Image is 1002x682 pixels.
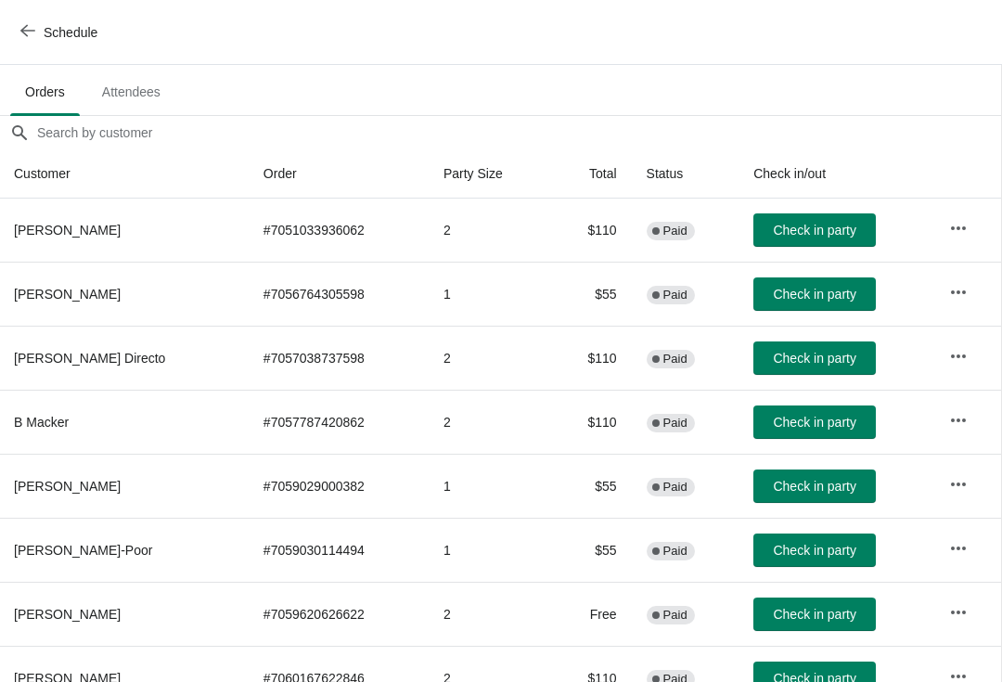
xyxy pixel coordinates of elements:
[249,199,429,262] td: # 7051033936062
[14,543,152,558] span: [PERSON_NAME]-Poor
[551,518,632,582] td: $55
[551,582,632,646] td: Free
[429,199,551,262] td: 2
[551,454,632,518] td: $55
[551,262,632,326] td: $55
[14,351,165,366] span: [PERSON_NAME] Directo
[773,543,855,558] span: Check in party
[773,351,855,366] span: Check in party
[249,149,429,199] th: Order
[663,352,687,367] span: Paid
[739,149,934,199] th: Check in/out
[429,582,551,646] td: 2
[249,326,429,390] td: # 7057038737598
[753,534,876,567] button: Check in party
[14,607,121,622] span: [PERSON_NAME]
[753,470,876,503] button: Check in party
[429,149,551,199] th: Party Size
[753,598,876,631] button: Check in party
[773,415,855,430] span: Check in party
[249,390,429,454] td: # 7057787420862
[429,390,551,454] td: 2
[14,223,121,238] span: [PERSON_NAME]
[753,277,876,311] button: Check in party
[773,479,855,494] span: Check in party
[551,199,632,262] td: $110
[551,390,632,454] td: $110
[773,223,855,238] span: Check in party
[249,454,429,518] td: # 7059029000382
[10,75,80,109] span: Orders
[663,544,687,559] span: Paid
[663,416,687,431] span: Paid
[773,607,855,622] span: Check in party
[249,582,429,646] td: # 7059620626622
[429,518,551,582] td: 1
[249,262,429,326] td: # 7056764305598
[249,518,429,582] td: # 7059030114494
[44,25,97,40] span: Schedule
[429,262,551,326] td: 1
[36,116,1001,149] input: Search by customer
[753,341,876,375] button: Check in party
[663,224,687,238] span: Paid
[663,608,687,623] span: Paid
[14,479,121,494] span: [PERSON_NAME]
[429,326,551,390] td: 2
[551,149,632,199] th: Total
[14,287,121,302] span: [PERSON_NAME]
[753,405,876,439] button: Check in party
[663,288,687,302] span: Paid
[753,213,876,247] button: Check in party
[14,415,69,430] span: B Macker
[429,454,551,518] td: 1
[663,480,687,495] span: Paid
[773,287,855,302] span: Check in party
[632,149,739,199] th: Status
[551,326,632,390] td: $110
[87,75,175,109] span: Attendees
[9,16,112,49] button: Schedule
